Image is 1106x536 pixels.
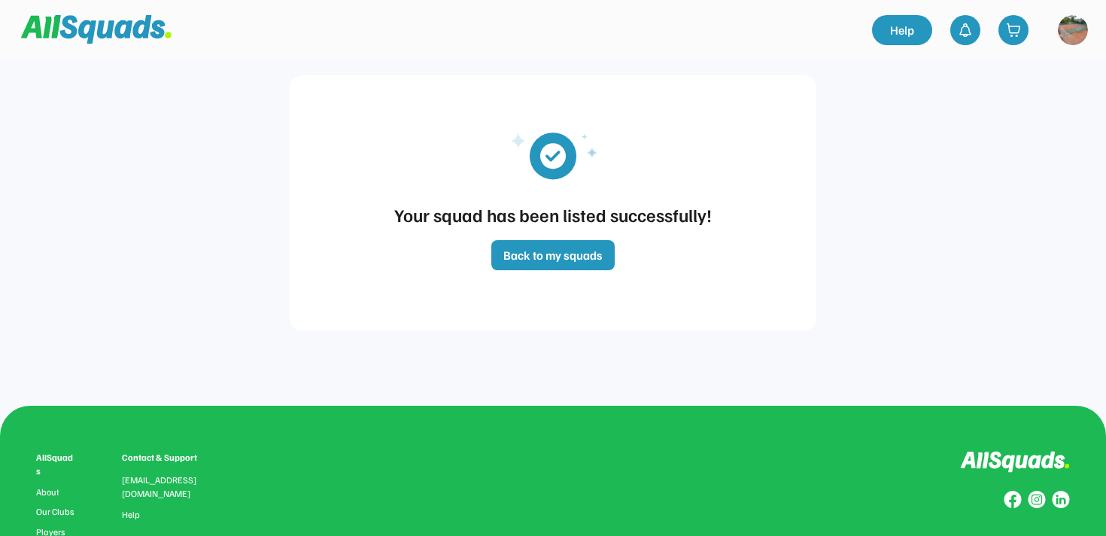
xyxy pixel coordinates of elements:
[36,451,77,478] div: AllSquads
[1028,491,1046,509] img: Group%20copy%207.svg
[122,474,215,501] div: [EMAIL_ADDRESS][DOMAIN_NAME]
[1006,23,1021,38] img: shopping-cart-01%20%281%29.svg
[122,510,140,520] a: Help
[1004,491,1022,509] img: Group%20copy%208.svg
[1058,15,1088,45] img: https%3A%2F%2F94044dc9e5d3b3599ffa5e2d56a015ce.cdn.bubble.io%2Ff1751412195140x591194921892942500%...
[872,15,932,45] a: Help
[21,15,172,44] img: Squad%20Logo.svg
[958,23,973,38] img: bell-03%20%281%29.svg
[485,120,621,189] img: email_verified_updated.svg
[960,451,1070,473] img: Logo%20inverted.svg
[1052,491,1070,509] img: Group%20copy%206.svg
[122,451,215,464] div: Contact & Support
[36,507,77,517] a: Our Clubs
[36,487,77,498] a: About
[491,240,615,270] button: Back to my squads
[305,201,801,228] div: Your squad has been listed successfully!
